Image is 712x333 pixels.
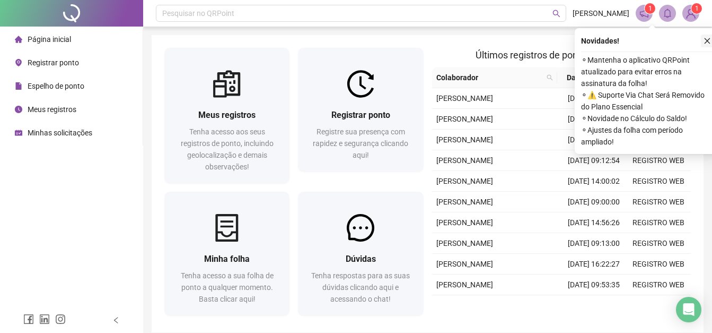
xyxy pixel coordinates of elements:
span: Data/Hora [561,72,607,83]
span: Registrar ponto [331,110,390,120]
span: Dúvidas [346,254,376,264]
span: Página inicial [28,35,71,44]
span: Meus registros [198,110,256,120]
span: [PERSON_NAME] [436,239,493,247]
span: Minhas solicitações [28,129,92,137]
span: environment [15,59,22,66]
span: Tenha respostas para as suas dúvidas clicando aqui e acessando o chat! [311,271,410,303]
span: [PERSON_NAME] [436,135,493,144]
span: home [15,36,22,43]
span: left [112,317,120,324]
span: [PERSON_NAME] [436,177,493,185]
td: [DATE] 15:37:05 [561,295,626,316]
span: Tenha acesso a sua folha de ponto a qualquer momento. Basta clicar aqui! [181,271,274,303]
td: REGISTRO WEB [626,192,691,212]
td: REGISTRO WEB [626,212,691,233]
span: Novidades ! [581,35,619,47]
span: [PERSON_NAME] [436,218,493,227]
td: [DATE] 09:12:54 [561,150,626,171]
th: Data/Hora [557,67,620,88]
span: file [15,82,22,90]
td: [DATE] 14:00:02 [561,171,626,192]
span: [PERSON_NAME] [573,7,629,19]
span: [PERSON_NAME] [436,156,493,165]
sup: Atualize o seu contato no menu Meus Dados [691,3,702,14]
span: facebook [23,314,34,325]
div: Open Intercom Messenger [676,297,701,322]
td: [DATE] 09:13:00 [561,233,626,254]
span: clock-circle [15,106,22,113]
a: Meus registrosTenha acesso aos seus registros de ponto, incluindo geolocalização e demais observa... [164,48,289,183]
td: REGISTRO WEB [626,171,691,192]
span: 1 [695,5,699,12]
a: Registrar pontoRegistre sua presença com rapidez e segurança clicando aqui! [298,48,423,172]
span: [PERSON_NAME] [436,94,493,103]
sup: 1 [645,3,655,14]
span: search [544,70,555,86]
span: [PERSON_NAME] [436,260,493,268]
span: Colaborador [436,72,543,83]
span: Espelho de ponto [28,82,84,90]
span: search [547,74,553,81]
span: 1 [648,5,652,12]
a: Minha folhaTenha acesso a sua folha de ponto a qualquer momento. Basta clicar aqui! [164,192,289,315]
td: REGISTRO WEB [626,150,691,171]
td: REGISTRO WEB [626,295,691,316]
span: [PERSON_NAME] [436,115,493,123]
a: DúvidasTenha respostas para as suas dúvidas clicando aqui e acessando o chat! [298,192,423,315]
span: bell [663,8,672,18]
span: Minha folha [204,254,250,264]
td: REGISTRO WEB [626,233,691,254]
td: REGISTRO WEB [626,275,691,295]
td: [DATE] 09:53:35 [561,275,626,295]
span: Tenha acesso aos seus registros de ponto, incluindo geolocalização e demais observações! [181,127,274,171]
span: close [704,37,711,45]
td: [DATE] 15:15:50 [561,88,626,109]
span: [PERSON_NAME] [436,198,493,206]
td: [DATE] 09:11:12 [561,109,626,130]
td: REGISTRO WEB [626,254,691,275]
td: [DATE] 15:14:33 [561,130,626,150]
span: search [552,10,560,18]
td: [DATE] 16:22:27 [561,254,626,275]
span: schedule [15,129,22,136]
span: notification [639,8,649,18]
span: Registrar ponto [28,58,79,67]
span: instagram [55,314,66,325]
td: [DATE] 14:56:26 [561,212,626,233]
span: linkedin [39,314,50,325]
span: Últimos registros de ponto sincronizados [476,49,647,61]
span: [PERSON_NAME] [436,280,493,289]
td: [DATE] 09:00:00 [561,192,626,212]
img: 91069 [683,5,699,21]
span: Meus registros [28,105,76,114]
span: Registre sua presença com rapidez e segurança clicando aqui! [313,127,408,159]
